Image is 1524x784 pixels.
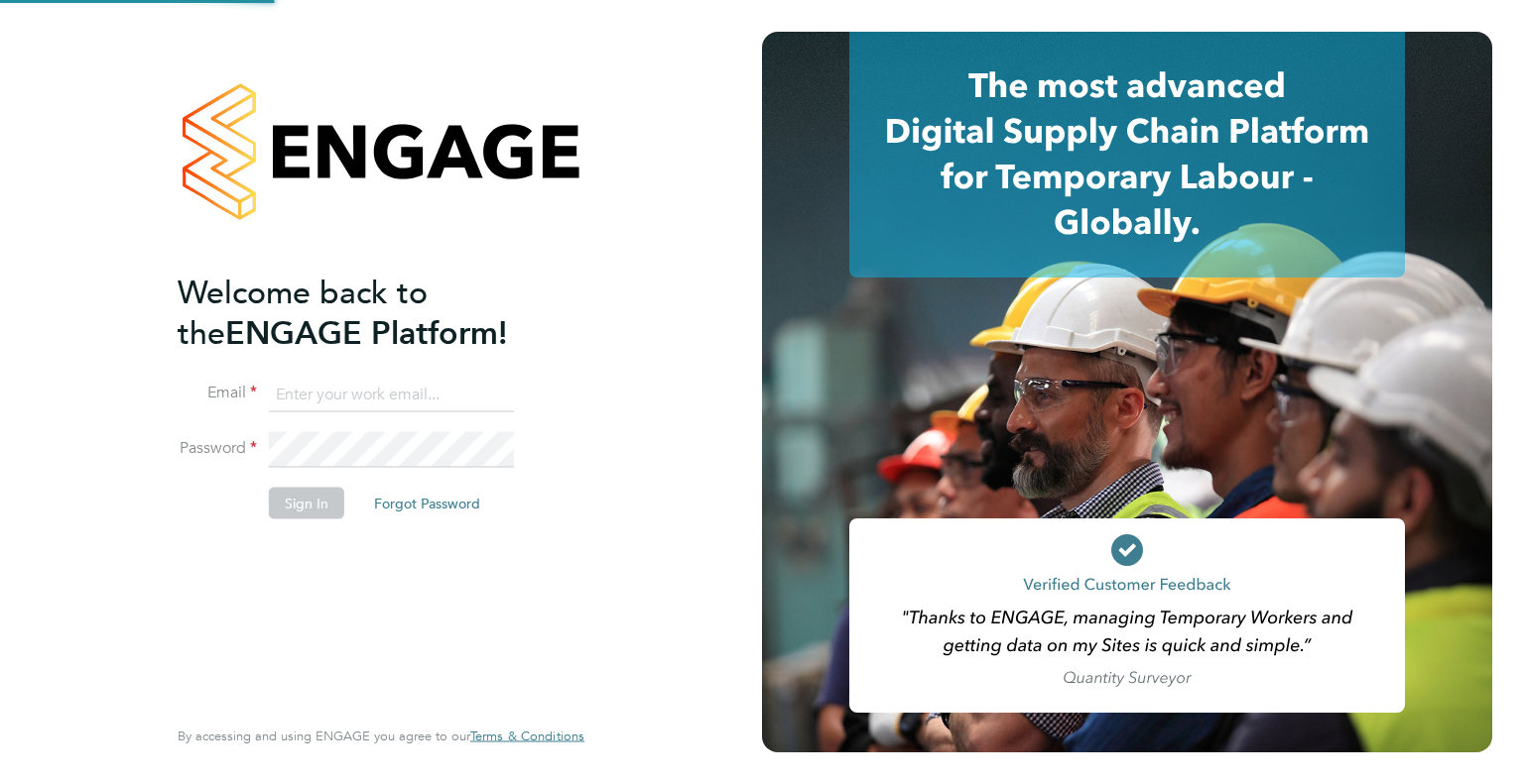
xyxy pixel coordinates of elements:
[178,438,257,459] label: Password
[178,383,257,403] label: Email
[358,488,496,519] button: Forgot Password
[178,272,565,353] h2: ENGAGE Platform!
[269,377,514,412] input: Enter your work email...
[269,488,344,519] button: Sign In
[178,273,428,352] span: Welcome back to the
[178,728,584,744] span: By accessing and using ENGAGE you agree to our
[470,728,584,744] a: Terms & Conditions
[470,728,584,744] span: Terms & Conditions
